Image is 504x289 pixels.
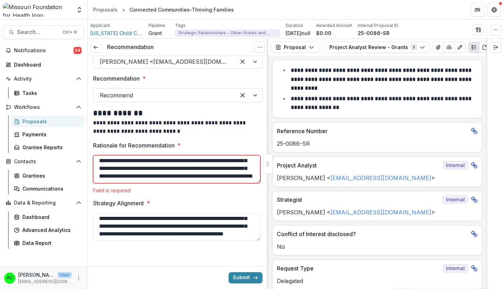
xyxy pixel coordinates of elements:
a: [EMAIL_ADDRESS][DOMAIN_NAME] [330,174,431,181]
p: Tags [175,22,185,29]
p: Delegated [277,277,478,285]
button: Submit [229,272,262,283]
p: Strategist [277,195,440,204]
div: Payments [22,131,79,138]
span: Internal [443,195,468,204]
span: Contacts [14,159,73,165]
div: Communications [22,185,79,192]
p: Recommendation [93,74,140,83]
button: Notifications54 [3,45,84,56]
a: Dashboard [3,59,84,70]
button: Plaintext view [468,42,479,53]
div: Grantee Reports [22,144,79,151]
button: Open Activity [3,73,84,84]
p: [EMAIL_ADDRESS][DOMAIN_NAME] [18,278,72,285]
button: Options [254,42,265,53]
p: [PERSON_NAME] < > [277,174,478,182]
p: 25-0086-SR [277,139,478,148]
span: Data & Reporting [14,200,73,206]
div: Tasks [22,89,79,97]
p: [DATE]null [286,29,310,37]
p: Duration [286,22,303,29]
button: PDF view [479,42,490,53]
div: Grantees [22,172,79,179]
a: Grantees [11,170,84,181]
p: User [57,272,72,278]
p: Pipeline [148,22,165,29]
img: Missouri Foundation for Health logo [3,3,72,17]
span: Workflows [14,104,73,110]
p: Grant [148,29,162,37]
p: Rationale for Recommendation [93,141,175,150]
button: More [75,274,83,282]
p: Internal Proposal ID [358,22,398,29]
p: [PERSON_NAME] [18,271,55,278]
button: Proposal [271,42,319,53]
p: Applicant [90,22,110,29]
button: Project Analyst Review - Grants5 [325,42,430,53]
div: Dashboard [14,61,79,68]
span: Notifications [14,48,73,54]
span: Internal [443,161,468,170]
div: Clear selected options [237,56,248,67]
span: Search... [17,29,58,35]
a: Payments [11,129,84,140]
a: Advanced Analytics [11,224,84,236]
p: 25-0086-SR [358,29,390,37]
div: Proposals [22,118,79,125]
span: 54 [73,47,82,54]
button: Open Contacts [3,156,84,167]
button: Edit as form [454,42,465,53]
a: Proposals [11,116,84,127]
button: Search... [3,25,84,39]
nav: breadcrumb [90,5,237,15]
div: Ctrl + K [61,28,78,36]
a: Grantee Reports [11,142,84,153]
div: Proposals [93,6,118,13]
span: Strategic Relationships - Other Grants and Contracts [178,30,277,35]
button: Open Data & Reporting [3,197,84,208]
button: View Attached Files [433,42,444,53]
p: No [277,242,478,251]
div: Clear selected options [237,90,248,101]
a: Proposals [90,5,120,15]
a: [US_STATE] Child Care Association [90,29,143,37]
p: Awarded Amount [316,22,352,29]
p: Reference Number [277,127,468,135]
button: Open Workflows [3,102,84,113]
div: Dashboard [22,213,79,221]
p: Strategy Alignment [93,199,144,207]
button: Partners [470,3,484,17]
p: [PERSON_NAME] < > [277,208,478,216]
button: Open entity switcher [75,3,84,17]
a: Communications [11,183,84,194]
div: Advanced Analytics [22,226,79,234]
a: [EMAIL_ADDRESS][DOMAIN_NAME] [330,209,431,216]
span: Internal [443,264,468,273]
h3: Recommendation [107,44,154,50]
a: Tasks [11,87,84,99]
div: Connected Communities-Thriving Families [129,6,234,13]
div: Alyssa Curran [7,276,13,280]
div: Data Report [22,239,79,247]
button: Get Help [487,3,501,17]
p: $0.00 [316,29,331,37]
button: Expand right [490,42,501,53]
p: Request Type [277,264,440,273]
a: Data Report [11,237,84,249]
a: Dashboard [11,211,84,223]
p: Conflict of Interest disclosed? [277,230,468,238]
span: Activity [14,76,73,82]
p: Project Analyst [277,161,440,170]
div: Field is required [93,187,262,193]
